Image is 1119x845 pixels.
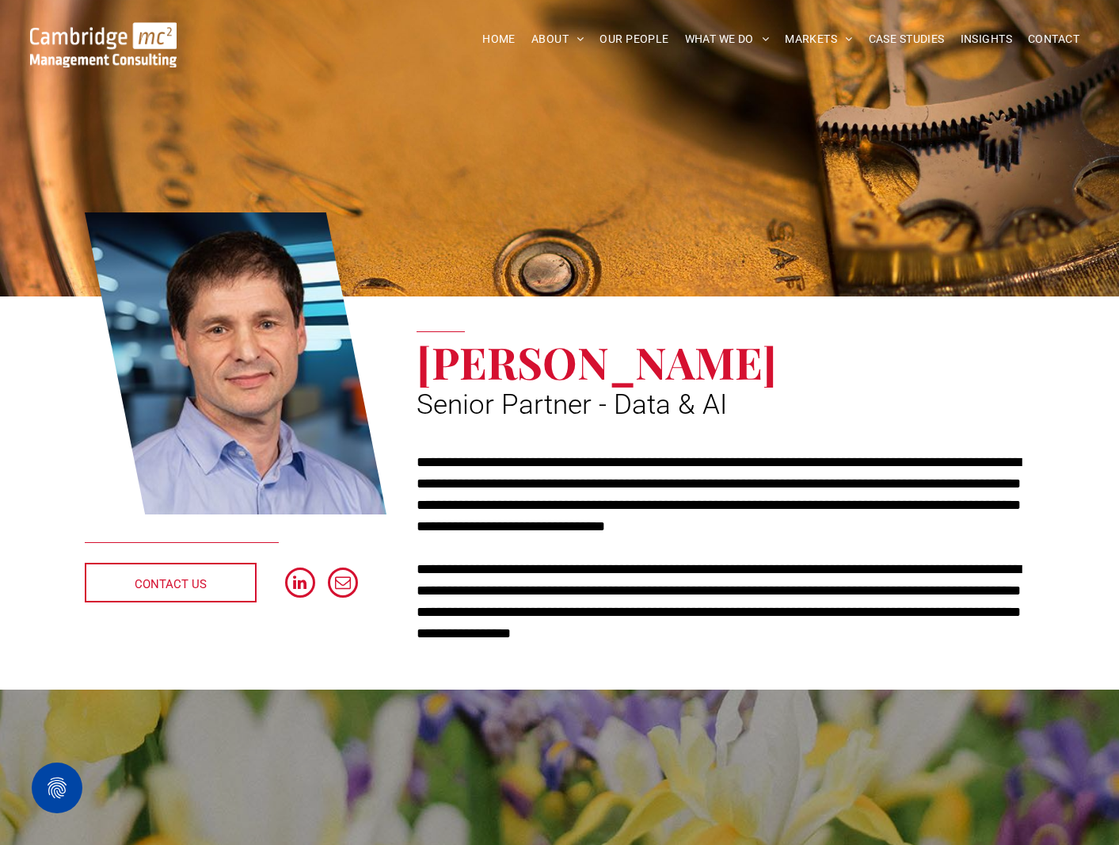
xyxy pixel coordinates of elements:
span: Senior Partner - Data & AI [417,388,727,421]
a: INSIGHTS [953,27,1020,52]
a: HOME [474,27,523,52]
a: ABOUT [523,27,592,52]
a: MARKETS [777,27,860,52]
span: CONTACT US [135,564,207,604]
a: Simon Brueckheimer | Senior Partner - Data & AI [85,210,387,518]
a: linkedin [285,568,315,602]
a: OUR PEOPLE [592,27,676,52]
a: CONTACT US [85,563,257,602]
a: Your Business Transformed | Cambridge Management Consulting [30,25,177,41]
a: CONTACT [1020,27,1087,52]
a: WHAT WE DO [677,27,778,52]
span: [PERSON_NAME] [417,332,777,391]
img: Go to Homepage [30,22,177,67]
a: email [328,568,358,602]
a: CASE STUDIES [861,27,953,52]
